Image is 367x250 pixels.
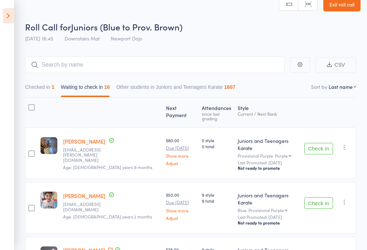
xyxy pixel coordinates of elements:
span: Newport Dojo [111,35,142,42]
div: Not ready to promote [238,165,299,171]
span: Roll Call for [25,21,71,33]
div: Next Payment [163,101,199,124]
span: [DATE] 16:45 [25,35,53,42]
button: Checked in1 [25,81,54,97]
img: image1740458974.png [40,137,57,154]
span: Age: [DEMOGRAPHIC_DATA] years 2 months [63,213,152,220]
div: Provisional Purple [248,208,284,212]
span: 0 total [202,143,232,149]
small: Due [DATE] [166,145,196,150]
div: Atten­dances [199,101,235,124]
div: Current / Next Rank [238,111,299,116]
div: $50.00 [166,192,196,220]
div: Purple [275,153,288,158]
div: 16 [104,84,110,90]
div: $80.00 [166,137,196,165]
span: 9 total [202,198,232,204]
a: Adjust [166,161,196,165]
span: Juniors (Blue to Prov. Brown) [71,21,182,33]
input: Search by name [25,57,285,73]
span: Downstairs Mat [65,35,100,42]
div: Juniors and Teenagers Karate [238,192,299,206]
small: Last Promoted: [DATE] [238,215,299,220]
div: 1 [52,84,54,90]
a: [PERSON_NAME] [63,138,105,145]
a: [PERSON_NAME] [63,192,105,199]
a: Adjust [166,216,196,220]
label: Sort by [311,83,327,90]
div: Style [235,101,301,124]
button: Check in [304,197,333,209]
div: Last name [329,83,353,90]
button: Check in [304,143,333,154]
div: 1607 [224,84,235,90]
a: Show more [166,153,196,158]
small: hocking.courtney@gmail.com [63,147,110,163]
small: Last Promoted: [DATE] [238,160,299,165]
div: Provisional Purple [238,153,299,158]
img: image1714460523.png [40,192,57,208]
small: Due [DATE] [166,200,196,205]
button: CSV [315,57,356,73]
span: Age: [DEMOGRAPHIC_DATA] years 9 months [63,164,152,170]
a: Show more [166,208,196,213]
button: Other students in Juniors and Teenagers Karate1607 [116,81,235,97]
span: 9 style [202,192,232,198]
small: dkatenash@gmail.com [63,202,110,212]
div: Juniors and Teenagers Karate [238,137,299,152]
div: Blue [238,208,299,212]
div: Not ready to promote [238,220,299,226]
span: 0 style [202,137,232,143]
button: Waiting to check in16 [61,81,110,97]
div: since last grading [202,111,232,121]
